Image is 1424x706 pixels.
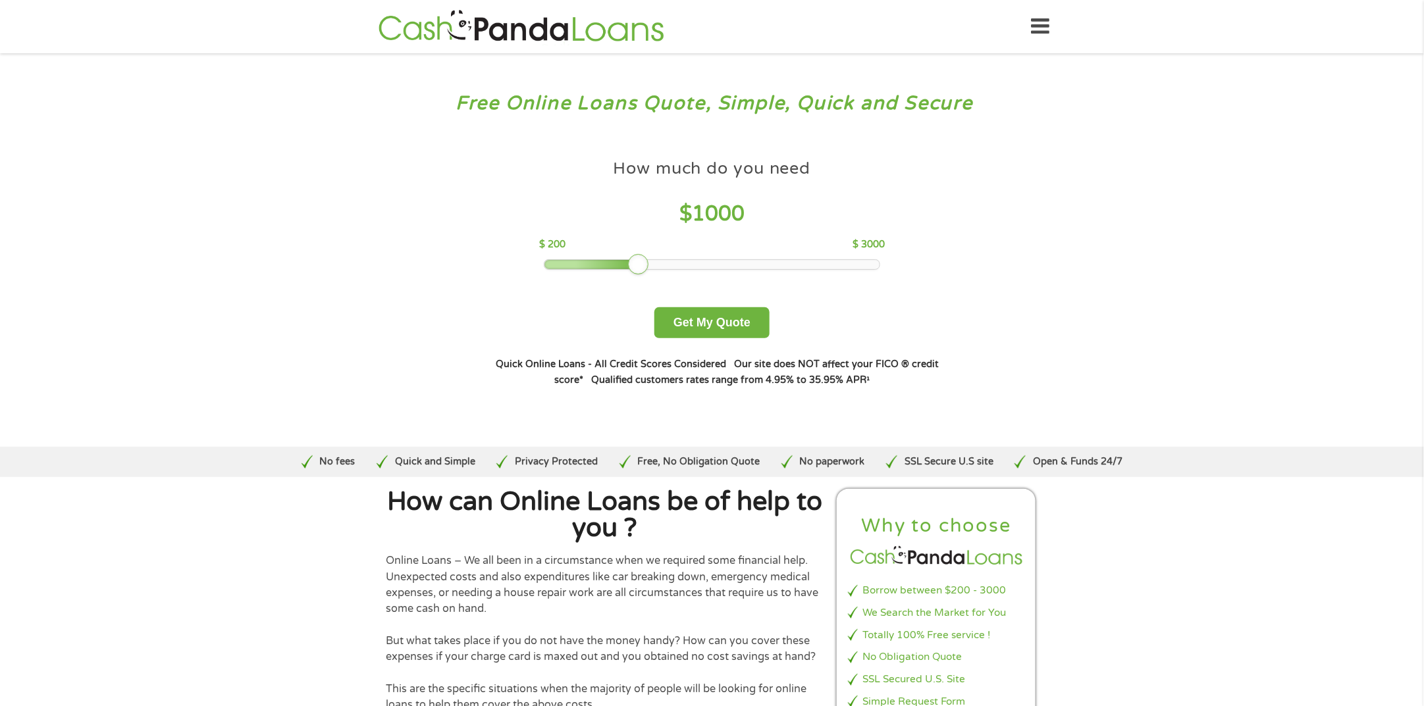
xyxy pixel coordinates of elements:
[654,307,770,338] button: Get My Quote
[848,605,1026,620] li: We Search the Market for You
[496,359,726,370] strong: Quick Online Loans - All Credit Scores Considered
[848,628,1026,643] li: Totally 100% Free service !
[848,514,1026,538] h2: Why to choose
[853,238,885,252] p: $ 3000
[692,201,745,226] span: 1000
[395,455,475,469] p: Quick and Simple
[614,158,811,180] h4: How much do you need
[848,649,1026,665] li: No Obligation Quote
[554,359,939,386] strong: Our site does NOT affect your FICO ® credit score*
[539,201,885,228] h4: $
[386,633,824,665] p: But what takes place if you do not have the money handy? How can you cover these expenses if your...
[38,91,1386,116] h3: Free Online Loans Quote, Simple, Quick and Secure
[386,489,824,541] h1: How can Online Loans be of help to you ?
[800,455,865,469] p: No paperwork
[375,8,668,45] img: GetLoanNow Logo
[515,455,598,469] p: Privacy Protected
[320,455,356,469] p: No fees
[1033,455,1122,469] p: Open & Funds 24/7
[848,583,1026,598] li: Borrow between $200 - 3000
[637,455,760,469] p: Free, No Obligation Quote
[591,374,870,386] strong: Qualified customers rates range from 4.95% to 35.95% APR¹
[905,455,993,469] p: SSL Secure U.S site
[539,238,566,252] p: $ 200
[848,672,1026,687] li: SSL Secured U.S. Site
[386,553,824,617] p: Online Loans – We all been in a circumstance when we required some financial help. Unexpected cos...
